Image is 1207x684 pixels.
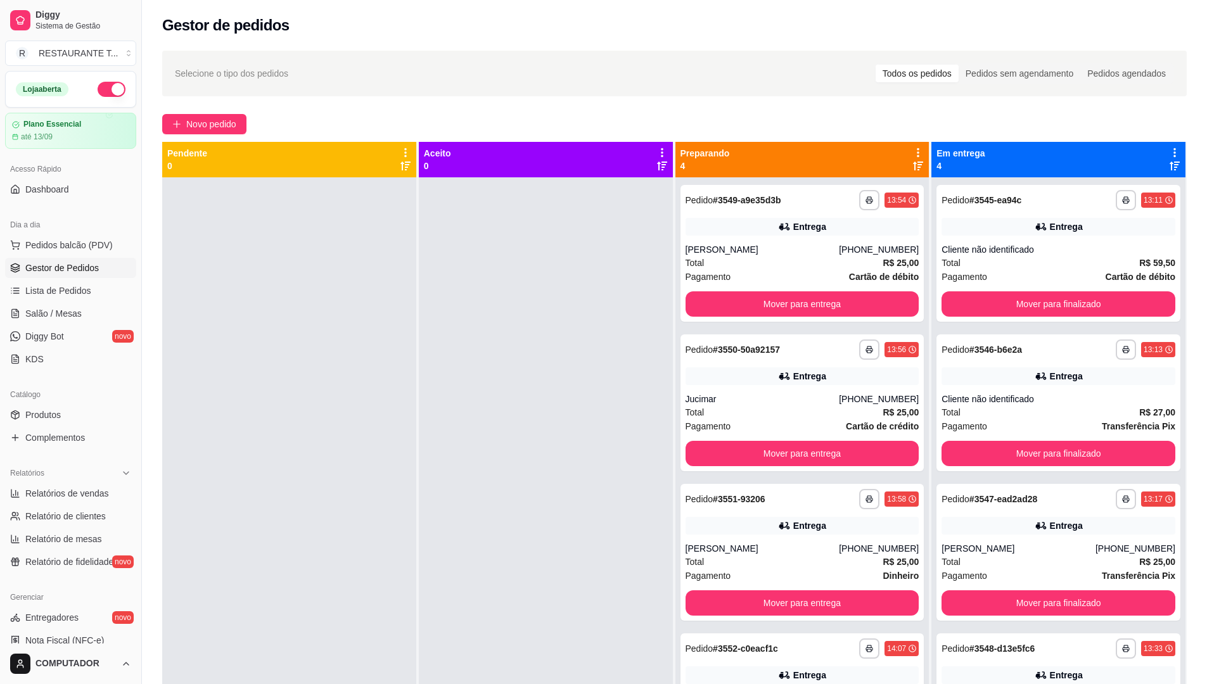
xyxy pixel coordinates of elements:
span: Relatórios [10,468,44,478]
strong: # 3545-ea94c [969,195,1022,205]
strong: R$ 25,00 [883,258,919,268]
span: Pedido [686,643,713,654]
div: Catálogo [5,384,136,405]
span: Total [686,256,705,270]
strong: Transferência Pix [1102,421,1175,431]
a: Nota Fiscal (NFC-e) [5,630,136,650]
a: Relatório de clientes [5,506,136,526]
strong: # 3549-a9e35d3b [713,195,781,205]
div: 14:07 [887,643,906,654]
div: 13:17 [1144,494,1163,504]
div: [PHONE_NUMBER] [839,393,919,405]
div: Entrega [1050,519,1083,532]
button: Mover para finalizado [942,291,1175,317]
span: Relatório de mesas [25,533,102,545]
strong: # 3547-ead2ad28 [969,494,1037,504]
a: Relatórios de vendas [5,483,136,503]
div: Entrega [1050,220,1083,233]
div: 13:13 [1144,345,1163,355]
span: Novo pedido [186,117,236,131]
span: Relatórios de vendas [25,487,109,500]
p: Preparando [680,147,730,160]
span: Pedido [686,195,713,205]
span: Pedido [686,345,713,355]
a: Lista de Pedidos [5,281,136,301]
p: Aceito [424,147,451,160]
span: Total [942,405,961,419]
div: 13:58 [887,494,906,504]
article: até 13/09 [21,132,53,142]
div: Loja aberta [16,82,68,96]
div: 13:11 [1144,195,1163,205]
strong: R$ 25,00 [883,557,919,567]
button: Select a team [5,41,136,66]
a: Relatório de mesas [5,529,136,549]
span: Pedido [942,345,969,355]
span: Pagamento [686,270,731,284]
div: Jucimar [686,393,840,405]
a: Plano Essencialaté 13/09 [5,113,136,149]
strong: Cartão de débito [849,272,919,282]
strong: Cartão de crédito [846,421,919,431]
span: Pagamento [686,569,731,583]
span: Pedido [942,494,969,504]
span: Diggy [35,9,131,21]
h2: Gestor de pedidos [162,15,290,35]
div: Pedidos sem agendamento [959,65,1080,82]
a: Dashboard [5,179,136,199]
strong: # 3551-93206 [713,494,765,504]
p: Em entrega [936,147,985,160]
p: 0 [424,160,451,172]
div: Pedidos agendados [1080,65,1173,82]
p: Pendente [167,147,207,160]
article: Plano Essencial [23,120,81,129]
strong: R$ 27,00 [1139,407,1175,417]
span: Pagamento [942,569,987,583]
span: Diggy Bot [25,330,64,343]
span: KDS [25,353,44,365]
span: Nota Fiscal (NFC-e) [25,634,104,647]
strong: R$ 25,00 [1139,557,1175,567]
strong: # 3548-d13e5fc6 [969,643,1035,654]
div: [PHONE_NUMBER] [1095,542,1175,555]
p: 4 [936,160,985,172]
div: Cliente não identificado [942,243,1175,256]
div: Todos os pedidos [876,65,959,82]
span: Lista de Pedidos [25,284,91,297]
strong: # 3546-b6e2a [969,345,1022,355]
a: Complementos [5,427,136,448]
div: Entrega [793,669,826,681]
span: Pedido [686,494,713,504]
div: 13:56 [887,345,906,355]
span: Salão / Mesas [25,307,82,320]
span: Pagamento [686,419,731,433]
span: Pagamento [942,419,987,433]
strong: # 3550-50a92157 [713,345,780,355]
a: Gestor de Pedidos [5,258,136,278]
span: Relatório de clientes [25,510,106,522]
a: KDS [5,349,136,369]
div: Entrega [793,519,826,532]
div: RESTAURANTE T ... [39,47,118,60]
strong: R$ 25,00 [883,407,919,417]
span: R [16,47,29,60]
span: Total [942,555,961,569]
span: Pedidos balcão (PDV) [25,239,113,251]
button: Mover para finalizado [942,441,1175,466]
button: Novo pedido [162,114,246,134]
span: COMPUTADOR [35,658,116,669]
span: Total [942,256,961,270]
div: 13:54 [887,195,906,205]
a: Relatório de fidelidadenovo [5,552,136,572]
strong: Cartão de débito [1106,272,1175,282]
span: Total [686,555,705,569]
a: Entregadoresnovo [5,607,136,628]
span: Produtos [25,408,61,421]
span: Relatório de fidelidade [25,555,113,568]
span: Total [686,405,705,419]
button: Mover para entrega [686,590,919,616]
a: Salão / Mesas [5,303,136,324]
button: Mover para entrega [686,291,919,317]
div: [PHONE_NUMBER] [839,243,919,256]
a: Diggy Botnovo [5,326,136,346]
